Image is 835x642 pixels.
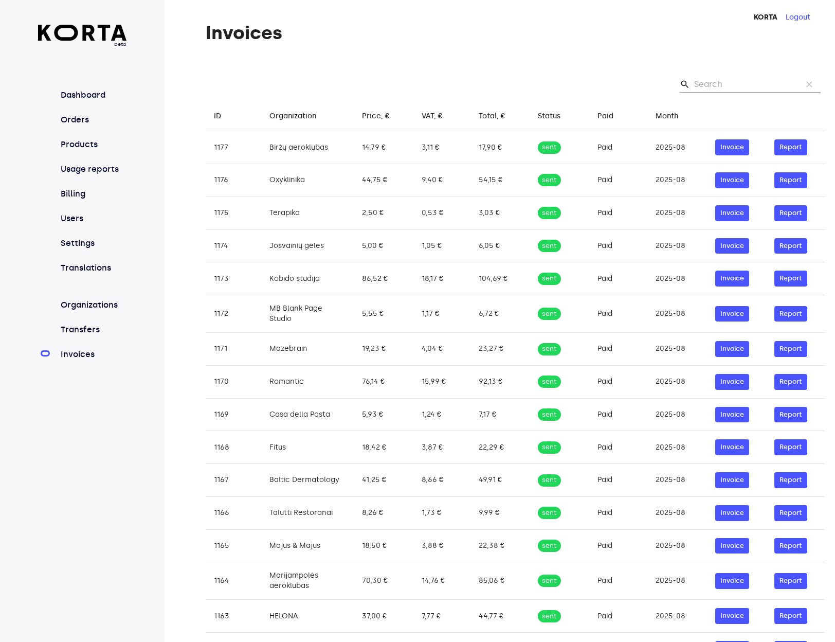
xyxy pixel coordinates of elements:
[354,398,413,431] td: 5,93 €
[470,464,530,497] td: 49,91 €
[715,507,749,516] a: Invoice
[720,207,744,219] span: Invoice
[206,562,261,600] td: 1164
[206,464,261,497] td: 1167
[589,600,647,633] td: Paid
[715,306,749,322] button: Invoice
[470,365,530,398] td: 92,13 €
[720,343,744,355] span: Invoice
[362,110,390,122] div: Price, €
[774,341,807,357] button: Report
[720,240,744,252] span: Invoice
[779,575,802,587] span: Report
[413,496,471,529] td: 1,73 €
[774,139,807,155] button: Report
[774,507,807,516] a: Report
[59,348,127,361] a: Invoices
[715,139,749,155] button: Invoice
[720,507,744,519] span: Invoice
[413,529,471,562] td: 3,88 €
[413,464,471,497] td: 8,66 €
[206,131,261,164] td: 1177
[413,562,471,600] td: 14,76 €
[720,376,744,388] span: Invoice
[538,612,561,621] span: sent
[538,110,574,122] span: Status
[774,273,807,281] a: Report
[362,110,403,122] span: Price, €
[779,376,802,388] span: Report
[647,164,707,197] td: 2025-08
[647,262,707,295] td: 2025-08
[597,110,613,122] div: Paid
[538,309,561,319] span: sent
[269,274,320,283] a: Kobido studija
[589,529,647,562] td: Paid
[206,529,261,562] td: 1165
[59,237,127,249] a: Settings
[354,496,413,529] td: 8,26 €
[413,131,471,164] td: 3,11 €
[589,229,647,262] td: Paid
[715,374,749,390] button: Invoice
[269,143,328,152] a: Biržų aeroklubas
[774,271,807,287] button: Report
[715,472,749,488] button: Invoice
[774,441,807,450] a: Report
[589,431,647,464] td: Paid
[206,365,261,398] td: 1170
[715,474,749,483] a: Invoice
[720,610,744,622] span: Invoice
[354,295,413,333] td: 5,55 €
[538,576,561,586] span: sent
[715,207,749,216] a: Invoice
[715,273,749,281] a: Invoice
[538,175,561,185] span: sent
[354,164,413,197] td: 44,75 €
[774,409,807,418] a: Report
[59,188,127,200] a: Billing
[774,575,807,584] a: Report
[269,344,307,353] a: Mazebrain
[538,110,560,122] div: Status
[538,410,561,420] span: sent
[38,25,127,41] img: Korta
[647,496,707,529] td: 2025-08
[354,529,413,562] td: 18,50 €
[269,443,286,452] a: Fitus
[715,271,749,287] button: Invoice
[354,229,413,262] td: 5,00 €
[589,262,647,295] td: Paid
[720,174,744,186] span: Invoice
[589,464,647,497] td: Paid
[647,431,707,464] td: 2025-08
[422,110,456,122] span: VAT, €
[470,229,530,262] td: 6,05 €
[774,610,807,619] a: Report
[715,441,749,450] a: Invoice
[715,174,749,183] a: Invoice
[269,175,305,184] a: Oxyklinika
[59,299,127,311] a: Organizations
[589,398,647,431] td: Paid
[538,475,561,485] span: sent
[774,205,807,221] button: Report
[715,540,749,549] a: Invoice
[206,164,261,197] td: 1176
[779,174,802,186] span: Report
[354,431,413,464] td: 18,42 €
[538,241,561,251] span: sent
[715,575,749,584] a: Invoice
[206,295,261,333] td: 1172
[59,138,127,151] a: Products
[774,538,807,554] button: Report
[715,341,749,357] button: Invoice
[680,79,690,90] span: Search
[779,507,802,519] span: Report
[779,273,802,284] span: Report
[779,441,802,453] span: Report
[413,431,471,464] td: 3,87 €
[413,295,471,333] td: 1,17 €
[779,540,802,552] span: Report
[720,141,744,153] span: Invoice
